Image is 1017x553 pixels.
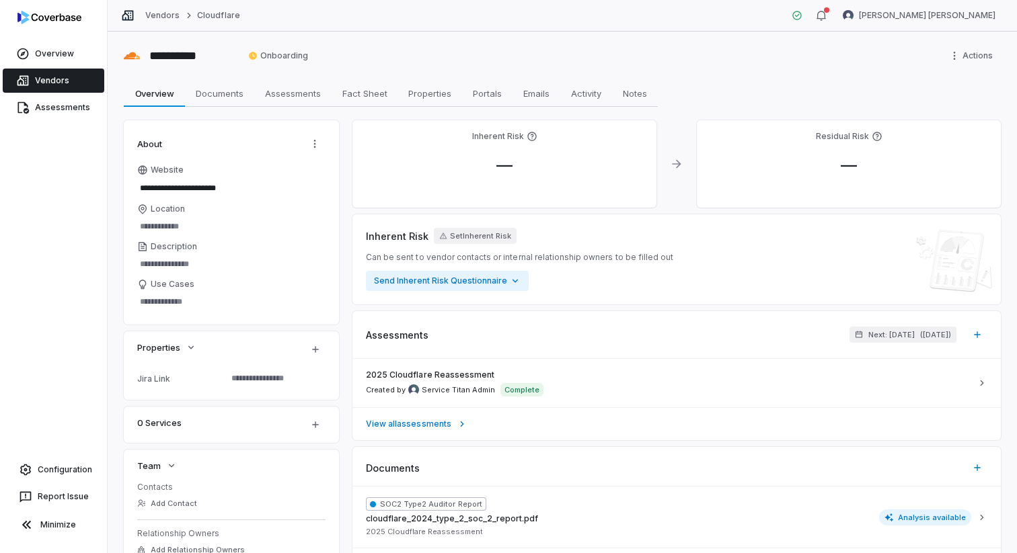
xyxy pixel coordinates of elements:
span: Overview [130,85,180,102]
span: ( [DATE] ) [920,330,951,340]
span: 2025 Cloudflare Reassessment [366,370,494,380]
span: SOC2 Type2 Auditor Report [366,497,486,511]
span: Properties [137,341,180,353]
button: SetInherent Risk [434,228,517,244]
button: Report Issue [5,484,102,509]
span: Assessments [366,328,428,342]
a: Vendors [3,69,104,93]
span: Properties [403,85,457,102]
img: Service Titan Admin avatar [408,384,419,395]
button: Bastian Bartels avatar[PERSON_NAME] [PERSON_NAME] [835,5,1004,26]
span: Portals [467,85,507,102]
span: Can be sent to vendor contacts or internal relationship owners to be filled out [366,252,673,263]
span: [PERSON_NAME] [PERSON_NAME] [859,10,995,21]
span: Notes [617,85,652,102]
button: Add Contact [133,491,201,515]
span: Next: [DATE] [868,330,915,340]
dt: Relationship Owners [137,528,326,539]
button: Team [133,454,181,478]
img: logo-D7KZi-bG.svg [17,11,81,24]
span: Activity [566,85,607,102]
button: Minimize [5,511,102,538]
span: Fact Sheet [337,85,393,102]
span: Service Titan Admin [422,385,495,395]
button: More actions [945,46,1001,66]
button: Next: [DATE]([DATE]) [850,327,956,343]
span: About [137,138,162,150]
span: Onboarding [248,50,308,61]
a: Overview [3,42,104,66]
a: Assessments [3,95,104,120]
span: Created by [366,384,495,395]
a: 2025 Cloudflare ReassessmentCreated by Service Titan Admin avatarService Titan AdminComplete [352,359,1001,407]
span: Analysis available [879,509,972,525]
textarea: Description [137,255,326,273]
dt: Contacts [137,482,326,493]
h4: Inherent Risk [472,131,524,142]
p: Complete [504,384,539,395]
span: Assessments [260,85,326,102]
a: Cloudflare [197,10,239,21]
button: SOC2 Type2 Auditor Reportcloudflare_2024_type_2_soc_2_report.pdf2025 Cloudflare ReassessmentAnaly... [352,486,1001,548]
div: Jira Link [137,374,226,384]
span: — [486,155,523,175]
span: — [830,155,868,175]
span: Description [151,241,197,252]
button: Send Inherent Risk Questionnaire [366,271,529,291]
button: Actions [304,134,326,154]
span: Documents [190,85,249,102]
img: Bastian Bartels avatar [843,10,854,21]
a: Vendors [145,10,180,21]
input: Website [137,179,303,198]
span: Inherent Risk [366,229,428,243]
span: Documents [366,461,420,475]
a: Configuration [5,458,102,482]
h4: Residual Risk [816,131,869,142]
span: Use Cases [151,279,194,290]
input: Location [137,217,326,236]
a: View allassessments [352,407,1001,440]
button: Properties [133,335,200,359]
textarea: Use Cases [137,292,326,311]
span: Team [137,460,161,472]
span: View all assessments [366,419,451,429]
span: Website [151,165,184,175]
span: cloudflare_2024_type_2_soc_2_report.pdf [366,513,538,524]
span: Location [151,204,185,214]
span: 2025 Cloudflare Reassessment [366,527,483,537]
span: Emails [518,85,555,102]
